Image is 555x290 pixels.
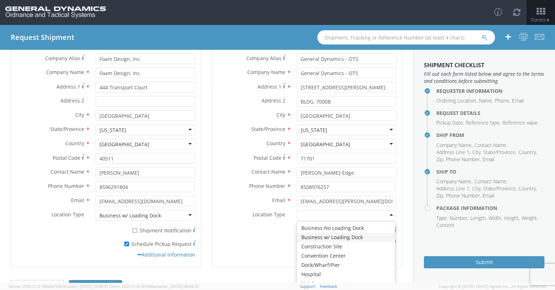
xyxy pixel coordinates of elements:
[65,284,108,289] span: master, [DATE] 10:09:35
[472,149,481,156] li: City
[446,192,481,199] li: Phone Number
[50,126,84,132] span: State/Province
[438,284,546,289] span: Copyright © [DATE]-[DATE] Agistix Inc., All Rights Reserved
[483,185,517,192] li: State/Province
[436,142,473,149] li: Company Name
[5,6,106,19] img: gd-ots-0c3321f2eb4c994f95cb.png
[300,284,315,289] a: Support
[99,127,126,134] div: [US_STATE]
[436,156,444,163] li: Zip
[297,270,395,279] div: Hospital
[272,197,285,204] span: Email
[546,17,550,23] span: ▼
[45,55,80,62] span: Company Alias
[483,156,494,163] li: Email
[436,205,544,211] h4: Package Information
[474,142,507,149] li: Contact Name
[96,239,196,248] label: Schedule Pickup Request
[479,97,493,104] li: Name
[109,284,199,289] span: Client: 2025.21.0-c073d8a
[436,185,470,192] li: Address Line 1
[436,192,444,199] li: Zip
[297,260,395,270] div: Dock/Wharf/Pier
[436,178,473,185] li: Company Name
[424,70,544,85] span: Fill out each form listed below and agree to the terms and conditions before submitting
[522,215,538,222] li: Weight
[483,192,494,199] li: Email
[483,149,517,156] li: State/Province
[436,97,477,104] li: Ordering Location
[48,183,84,189] span: Phone Number
[254,154,281,161] span: Postal Code
[512,97,524,104] li: Email
[53,154,80,161] span: Postal Code
[155,284,199,289] span: master, [DATE] 08:04:37
[251,126,285,132] span: State/Province
[301,127,327,134] div: [US_STATE]
[317,30,495,44] input: Shipment, Tracking or Reference Number (at least 4 chars)
[436,222,454,229] li: Content
[495,97,510,104] li: Phone
[297,233,395,242] div: Business w/ Loading Dock
[60,97,84,104] span: Address 2
[320,284,337,289] a: Feedback
[436,215,448,222] li: Type
[252,168,285,175] span: Contact Name
[301,141,350,148] div: [GEOGRAPHIC_DATA]
[489,215,502,222] li: Width
[50,168,84,175] span: Contact Name
[446,156,481,163] li: Phone Number
[297,242,395,251] div: Construction Site
[297,223,395,233] div: Business No Loading Dock
[436,169,544,174] h4: Ship To
[436,88,544,94] h4: Requester Information
[71,197,84,204] span: Email
[470,215,487,222] li: Length
[52,211,84,218] span: Location Type
[99,212,161,219] div: Business w/ Loading Dock
[466,119,501,126] li: Reference type
[449,215,469,222] li: Number
[253,211,285,218] span: Location Type
[531,16,550,23] span: Forms
[502,119,538,126] li: Reference value
[297,251,395,260] div: Convention Center
[504,215,520,222] li: Height
[56,83,80,90] span: Address 1
[518,149,537,156] li: Country
[436,149,470,156] li: Address Line 1
[436,119,464,126] li: Pickup Date
[96,226,196,234] label: Shipment Notification
[75,111,84,118] span: City
[518,185,537,192] li: Country
[124,242,129,246] input: Schedule Pickup Request
[246,55,281,62] span: Company Alias
[266,140,285,147] span: Country
[258,83,281,90] span: Address 1
[11,33,74,41] h4: Request Shipment
[133,228,137,233] input: Shipment Notification
[46,69,84,75] span: Company Name
[424,256,544,268] button: Submit
[247,69,285,75] span: Company Name
[262,97,285,104] span: Address 2
[436,132,544,138] h4: Ship From
[249,183,285,189] span: Phone Number
[472,185,481,192] li: City
[424,62,544,69] h3: Shipment Checklist
[276,111,285,118] span: City
[9,284,108,289] span: Server: 2025.21.0-769a9a7b8c3
[65,140,84,147] span: Country
[99,141,149,148] div: [GEOGRAPHIC_DATA]
[138,251,195,258] a: Additional Information
[474,178,507,185] li: Contact Name
[436,110,544,116] h4: Request Details
[297,279,395,288] div: Hotel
